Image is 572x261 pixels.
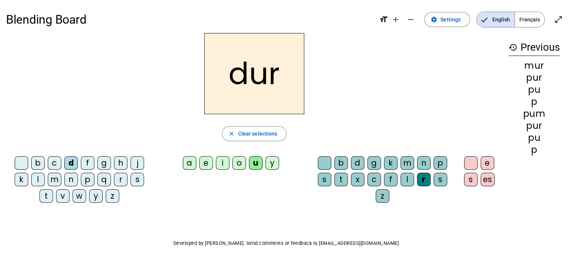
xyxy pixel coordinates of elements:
mat-icon: format_size [379,15,388,24]
div: c [367,173,381,186]
div: b [334,156,348,170]
div: pum [508,109,560,118]
div: n [417,156,431,170]
div: s [434,173,447,186]
div: y [266,156,279,170]
div: p [434,156,447,170]
mat-icon: remove [406,15,415,24]
div: z [376,189,389,203]
div: m [401,156,414,170]
div: k [384,156,398,170]
div: f [384,173,398,186]
div: es [481,173,495,186]
div: pur [508,121,560,130]
div: g [367,156,381,170]
div: e [199,156,213,170]
div: n [64,173,78,186]
span: Clear selections [238,129,278,138]
div: l [401,173,414,186]
div: p [81,173,94,186]
div: f [81,156,94,170]
div: z [106,189,119,203]
div: mur [508,61,560,70]
h3: Previous [508,39,560,56]
span: Settings [440,15,461,24]
mat-icon: close [228,130,235,137]
div: r [417,173,431,186]
div: u [249,156,262,170]
div: s [318,173,331,186]
div: q [97,173,111,186]
div: k [15,173,28,186]
button: Clear selections [222,126,287,141]
span: English [476,12,514,27]
h2: dur [204,33,304,114]
mat-icon: add [391,15,400,24]
div: s [130,173,144,186]
div: pur [508,73,560,82]
button: Increase font size [388,12,403,27]
mat-icon: history [508,43,517,52]
div: m [48,173,61,186]
div: j [130,156,144,170]
button: Settings [424,12,470,27]
div: w [73,189,86,203]
div: b [31,156,45,170]
button: Enter full screen [551,12,566,27]
div: i [216,156,229,170]
div: y [89,189,103,203]
div: e [481,156,494,170]
div: h [114,156,127,170]
div: s [464,173,478,186]
div: c [48,156,61,170]
p: Developed by [PERSON_NAME]. Send comments or feedback to [EMAIL_ADDRESS][DOMAIN_NAME] [6,239,566,248]
div: pu [508,133,560,142]
div: d [351,156,364,170]
h1: Blending Board [6,8,373,32]
div: t [39,189,53,203]
mat-button-toggle-group: Language selection [476,12,545,27]
div: g [97,156,111,170]
mat-icon: open_in_full [554,15,563,24]
div: r [114,173,127,186]
div: p [508,97,560,106]
div: o [232,156,246,170]
div: x [351,173,364,186]
div: a [183,156,196,170]
div: pu [508,85,560,94]
div: t [334,173,348,186]
div: l [31,173,45,186]
mat-icon: settings [431,16,437,23]
button: Decrease font size [403,12,418,27]
span: Français [515,12,545,27]
div: d [64,156,78,170]
div: p [508,145,560,154]
div: v [56,189,70,203]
